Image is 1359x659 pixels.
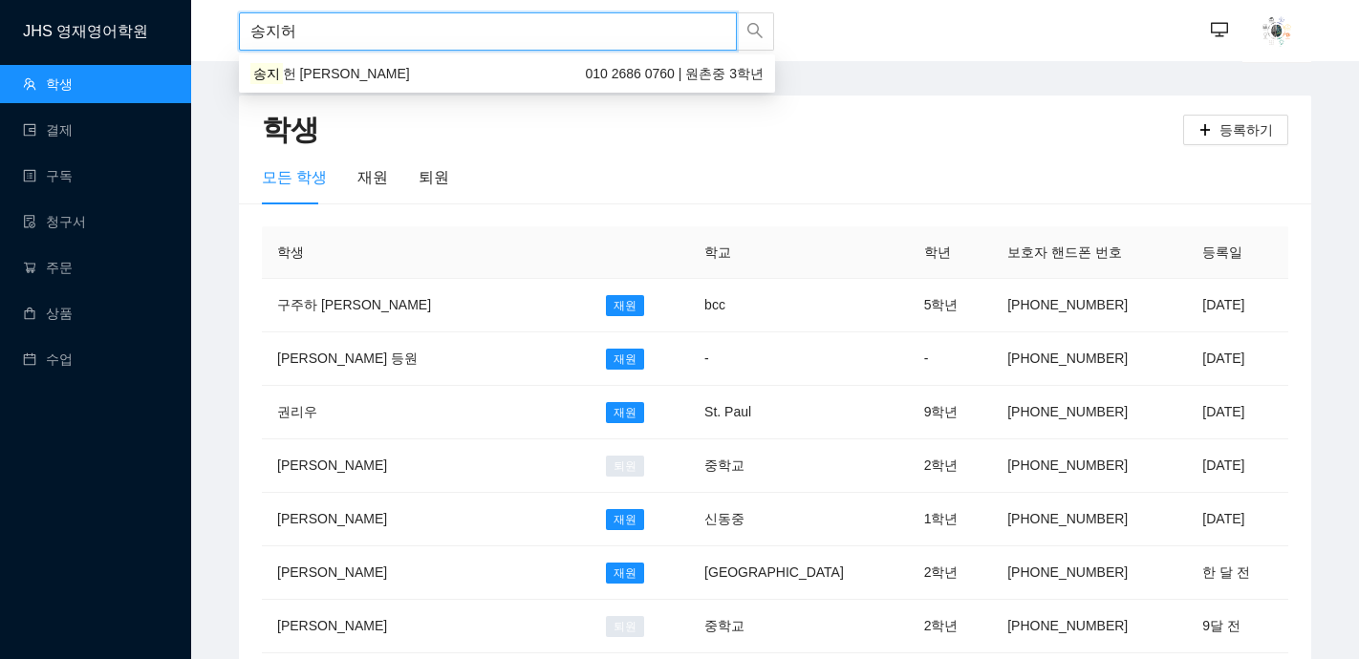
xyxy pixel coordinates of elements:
[992,332,1187,386] td: [PHONE_NUMBER]
[262,111,1183,150] h2: 학생
[23,306,73,321] a: shopping상품
[23,214,86,229] a: file-done청구서
[606,349,644,370] span: 재원
[23,168,73,183] a: profile구독
[992,386,1187,439] td: [PHONE_NUMBER]
[689,546,909,600] td: [GEOGRAPHIC_DATA]
[909,546,993,600] td: 2학년
[909,600,993,653] td: 2학년
[606,616,644,637] span: 퇴원
[606,563,644,584] span: 재원
[689,386,909,439] td: St. Paul
[262,600,591,653] td: [PERSON_NAME]
[689,332,909,386] td: -
[239,12,737,51] input: 학생명 또는 보호자 핸드폰번호로 검색하세요
[23,76,73,92] a: team학생
[1187,546,1288,600] td: 한 달 전
[1200,11,1239,50] button: desktop
[909,226,993,279] th: 학년
[1198,123,1212,138] span: plus
[262,279,591,332] td: 구주하 [PERSON_NAME]
[357,165,388,189] div: 재원
[746,22,764,42] span: search
[689,226,909,279] th: 학교
[23,351,73,367] a: calendar수업
[909,439,993,493] td: 2학년
[1187,439,1288,493] td: [DATE]
[606,402,644,423] span: 재원
[262,226,591,279] th: 학생
[1219,119,1273,140] span: 등록하기
[23,260,73,275] a: shopping-cart주문
[992,226,1187,279] th: 보호자 핸드폰 번호
[1187,386,1288,439] td: [DATE]
[23,122,73,138] a: wallet결제
[262,546,591,600] td: [PERSON_NAME]
[689,439,909,493] td: 중학교
[689,493,909,546] td: 신동중
[606,456,644,477] span: 퇴원
[606,295,644,316] span: 재원
[992,493,1187,546] td: [PHONE_NUMBER]
[992,600,1187,653] td: [PHONE_NUMBER]
[909,386,993,439] td: 9학년
[262,493,591,546] td: [PERSON_NAME]
[1262,16,1292,47] img: AAuE7mDoXpCatjYbFsrPngRLKPRV3HObE7Eyr2hcbN-bOg
[909,279,993,332] td: 5학년
[689,279,909,332] td: bcc
[909,493,993,546] td: 1학년
[1187,279,1288,332] td: [DATE]
[419,165,449,189] div: 퇴원
[262,332,591,386] td: [PERSON_NAME] 등원
[992,439,1187,493] td: [PHONE_NUMBER]
[1187,226,1288,279] th: 등록일
[1183,115,1288,145] button: plus등록하기
[992,546,1187,600] td: [PHONE_NUMBER]
[1187,493,1288,546] td: [DATE]
[1211,21,1228,41] span: desktop
[262,439,591,493] td: [PERSON_NAME]
[262,386,591,439] td: 권리우
[1187,600,1288,653] td: 9달 전
[992,279,1187,332] td: [PHONE_NUMBER]
[909,332,993,386] td: -
[689,600,909,653] td: 중학교
[606,509,644,530] span: 재원
[1187,332,1288,386] td: [DATE]
[262,165,327,189] div: 모든 학생
[736,12,774,51] button: search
